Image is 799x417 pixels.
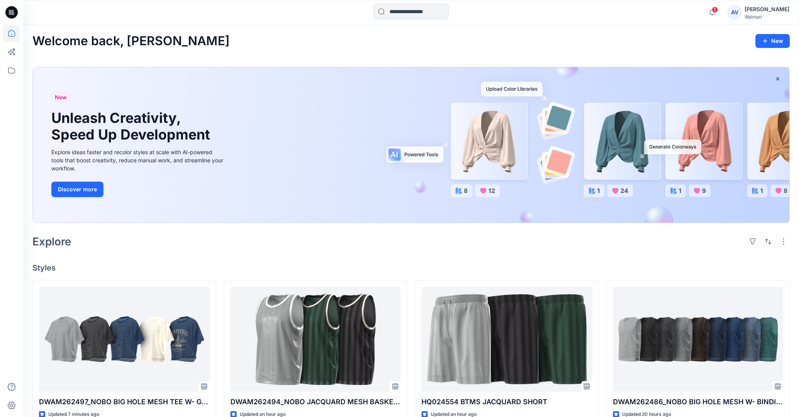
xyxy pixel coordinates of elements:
a: DWAM262486_NOBO BIG HOLE MESH W- BINDING [613,287,784,391]
div: AV [728,5,741,19]
p: DWAM262497_NOBO BIG HOLE MESH TEE W- GRAPHIC [39,397,210,407]
div: Explore ideas faster and recolor styles at scale with AI-powered tools that boost creativity, red... [51,148,225,172]
p: HQ024554 BTMS JACQUARD SHORT [422,397,592,407]
button: New [755,34,790,48]
h4: Styles [32,263,790,272]
a: Discover more [51,182,225,197]
div: Walmart [745,14,789,20]
span: New [55,93,67,102]
a: HQ024554 BTMS JACQUARD SHORT [422,287,592,391]
div: [PERSON_NAME] [745,5,789,14]
p: DWAM262486_NOBO BIG HOLE MESH W- BINDING [613,397,784,407]
h2: Explore [32,235,71,248]
h1: Unleash Creativity, Speed Up Development [51,110,213,143]
span: 1 [712,7,718,13]
button: Discover more [51,182,103,197]
h2: Welcome back, [PERSON_NAME] [32,34,230,48]
a: DWAM262497_NOBO BIG HOLE MESH TEE W- GRAPHIC [39,287,210,391]
p: DWAM262494_NOBO JACQUARD MESH BASKETBALL TANK W- RIB [230,397,401,407]
a: DWAM262494_NOBO JACQUARD MESH BASKETBALL TANK W- RIB [230,287,401,391]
